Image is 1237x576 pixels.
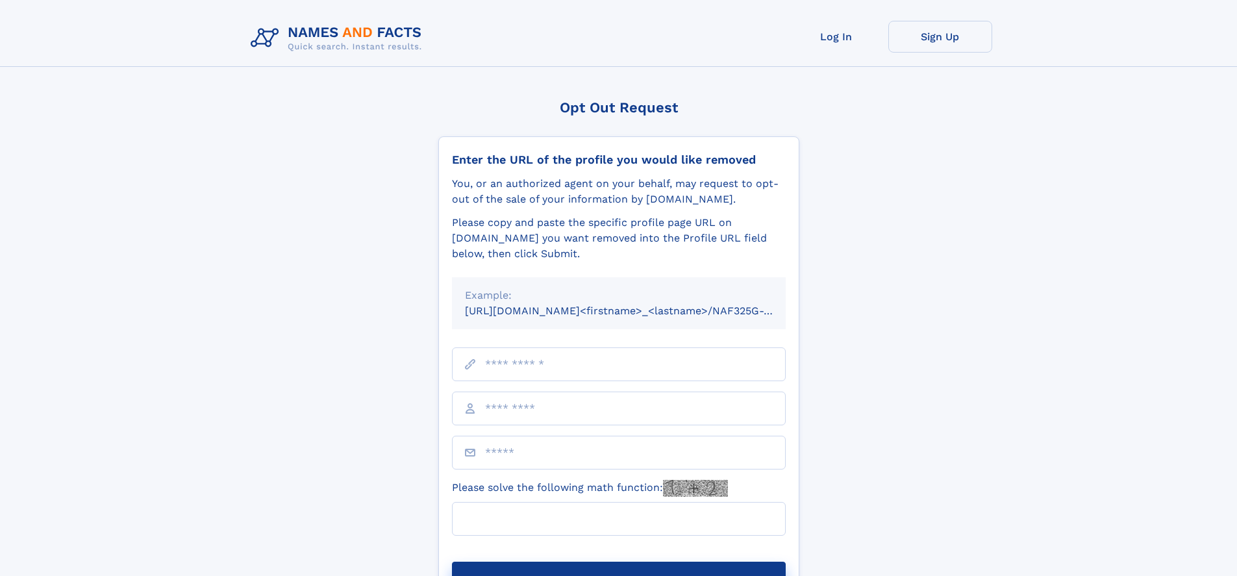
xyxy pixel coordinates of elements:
[784,21,888,53] a: Log In
[452,480,728,497] label: Please solve the following math function:
[245,21,432,56] img: Logo Names and Facts
[888,21,992,53] a: Sign Up
[465,288,773,303] div: Example:
[465,305,810,317] small: [URL][DOMAIN_NAME]<firstname>_<lastname>/NAF325G-xxxxxxxx
[438,99,799,116] div: Opt Out Request
[452,215,786,262] div: Please copy and paste the specific profile page URL on [DOMAIN_NAME] you want removed into the Pr...
[452,176,786,207] div: You, or an authorized agent on your behalf, may request to opt-out of the sale of your informatio...
[452,153,786,167] div: Enter the URL of the profile you would like removed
